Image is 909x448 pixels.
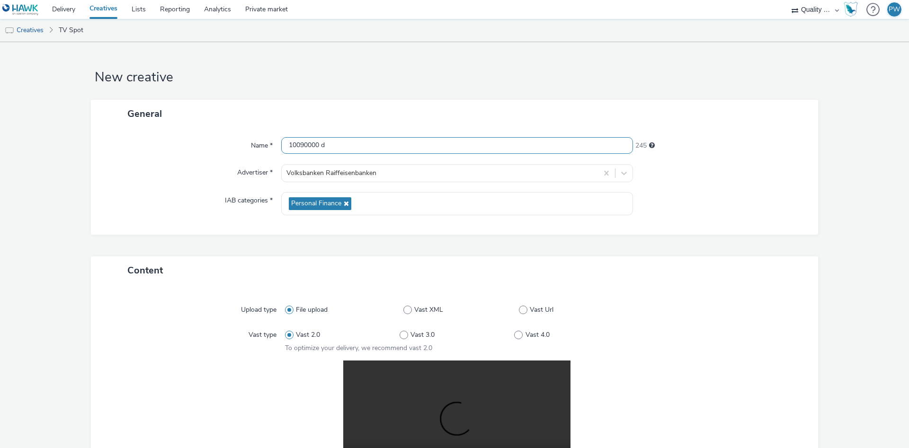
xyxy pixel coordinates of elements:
span: Personal Finance [291,200,341,208]
span: To optimize your delivery, we recommend vast 2.0 [285,343,432,352]
span: General [127,107,162,120]
img: tv [5,26,14,35]
img: Hawk Academy [844,2,858,17]
label: Vast type [245,326,280,340]
div: PW [889,2,900,17]
label: Advertiser * [233,164,276,177]
span: Vast 4.0 [526,330,550,340]
img: undefined Logo [2,4,39,16]
span: 245 [635,141,647,150]
div: Maximum 255 characters [649,141,655,150]
label: Upload type [237,301,280,315]
span: Vast XML [414,305,443,315]
span: Vast Url [530,305,553,315]
input: Name [281,137,633,154]
a: Hawk Academy [844,2,862,17]
span: Vast 3.0 [410,330,435,340]
label: IAB categories * [221,192,276,205]
span: Vast 2.0 [296,330,320,340]
h1: New creative [91,69,818,87]
span: Content [127,264,163,277]
a: TV Spot [54,19,88,42]
label: Name * [247,137,276,150]
span: File upload [296,305,328,315]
